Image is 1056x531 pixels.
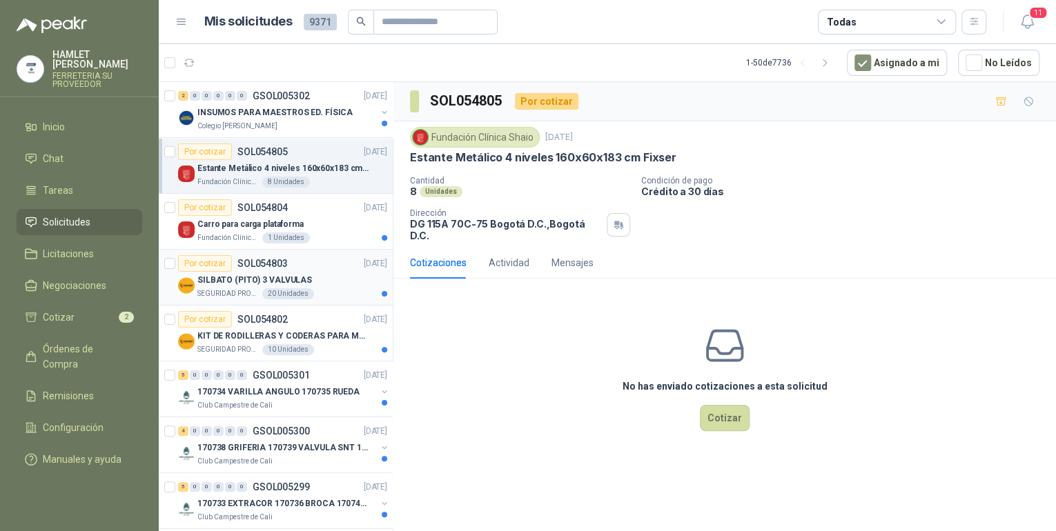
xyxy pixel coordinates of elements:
[1028,6,1048,19] span: 11
[364,257,387,270] p: [DATE]
[119,312,134,323] span: 2
[262,288,314,299] div: 20 Unidades
[515,93,578,110] div: Por cotizar
[364,425,387,438] p: [DATE]
[197,218,304,231] p: Carro para carga plataforma
[356,17,366,26] span: search
[225,370,235,380] div: 0
[641,176,1050,186] p: Condición de pago
[197,177,260,188] p: Fundación Clínica Shaio
[17,414,142,441] a: Configuración
[43,388,94,403] span: Remisiones
[253,91,310,101] p: GSOL005302
[17,56,43,82] img: Company Logo
[159,194,393,250] a: Por cotizarSOL054804[DATE] Company LogoCarro para carga plataformaFundación Clínica Shaio1 Unidades
[17,304,142,330] a: Cotizar2
[178,333,195,350] img: Company Logo
[178,277,195,294] img: Company Logo
[52,50,142,69] p: HAMLET [PERSON_NAME]
[17,272,142,299] a: Negociaciones
[958,50,1039,76] button: No Leídos
[17,336,142,377] a: Órdenes de Compra
[700,405,750,431] button: Cotizar
[178,311,232,328] div: Por cotizar
[410,150,676,165] p: Estante Metálico 4 niveles 160x60x183 cm Fixser
[190,370,200,380] div: 0
[237,259,288,268] p: SOL054803
[197,162,369,175] p: Estante Metálico 4 niveles 160x60x183 cm Fixser
[43,278,106,293] span: Negociaciones
[213,482,224,492] div: 0
[43,310,75,325] span: Cotizar
[178,367,390,411] a: 5 0 0 0 0 0 GSOL005301[DATE] Company Logo170734 VARILLA ANGULO 170735 RUEDAClub Campestre de Cali
[178,91,188,101] div: 2
[178,221,195,238] img: Company Logo
[364,313,387,326] p: [DATE]
[197,441,369,454] p: 170738 GRIFERIA 170739 VALVULA SNT 170742 VALVULA
[202,370,212,380] div: 0
[178,501,195,517] img: Company Logo
[364,481,387,494] p: [DATE]
[197,106,353,119] p: INSUMOS PARA MAESTROS ED. FÍSICA
[178,199,232,216] div: Por cotizar
[237,147,288,157] p: SOL054805
[237,370,247,380] div: 0
[253,426,310,436] p: GSOL005300
[304,14,337,30] span: 9371
[43,341,129,372] span: Órdenes de Compra
[545,131,573,144] p: [DATE]
[847,50,947,76] button: Asignado a mi
[623,379,828,394] h3: No has enviado cotizaciones a esta solicitud
[159,305,393,361] a: Por cotizarSOL054802[DATE] Company LogoKIT DE RODILLERAS Y CODERAS PARA MOTORIZADOSEGURIDAD PROVI...
[197,497,369,510] p: 170733 EXTRACOR 170736 BROCA 170743 PORTACAND
[410,127,540,148] div: Fundación Clínica Shaio
[410,208,601,218] p: Dirección
[430,90,504,112] h3: SOL054805
[43,151,63,166] span: Chat
[262,232,310,243] div: 1 Unidades
[197,512,273,523] p: Club Campestre de Cali
[178,88,390,132] a: 2 0 0 0 0 0 GSOL005302[DATE] Company LogoINSUMOS PARA MAESTROS ED. FÍSICAColegio [PERSON_NAME]
[178,426,188,436] div: 4
[420,186,462,197] div: Unidades
[190,91,200,101] div: 0
[178,389,195,405] img: Company Logo
[197,400,273,411] p: Club Campestre de Cali
[178,423,390,467] a: 4 0 0 0 0 0 GSOL005300[DATE] Company Logo170738 GRIFERIA 170739 VALVULA SNT 170742 VALVULAClub Ca...
[364,369,387,382] p: [DATE]
[159,138,393,194] a: Por cotizarSOL054805[DATE] Company LogoEstante Metálico 4 niveles 160x60x183 cm FixserFundación C...
[827,14,856,30] div: Todas
[197,330,369,343] p: KIT DE RODILLERAS Y CODERAS PARA MOTORIZADO
[17,177,142,203] a: Tareas
[262,177,310,188] div: 8 Unidades
[43,420,104,435] span: Configuración
[178,143,232,160] div: Por cotizar
[237,91,247,101] div: 0
[237,314,288,324] p: SOL054802
[202,91,212,101] div: 0
[262,344,314,355] div: 10 Unidades
[43,452,121,467] span: Manuales y ayuda
[413,130,428,145] img: Company Logo
[17,146,142,172] a: Chat
[178,166,195,182] img: Company Logo
[52,72,142,88] p: FERRETERIA SU PROVEEDOR
[364,90,387,103] p: [DATE]
[17,17,87,33] img: Logo peakr
[197,385,360,399] p: 170734 VARILLA ANGULO 170735 RUEDA
[17,446,142,472] a: Manuales y ayuda
[410,218,601,241] p: DG 115A 70C-75 Bogotá D.C. , Bogotá D.C.
[213,91,224,101] div: 0
[202,482,212,492] div: 0
[225,91,235,101] div: 0
[17,209,142,235] a: Solicitudes
[202,426,212,436] div: 0
[17,241,142,267] a: Licitaciones
[746,52,836,74] div: 1 - 50 de 7736
[410,255,467,270] div: Cotizaciones
[178,110,195,126] img: Company Logo
[410,186,417,197] p: 8
[159,250,393,305] a: Por cotizarSOL054803[DATE] Company LogoSILBATO (PITO) 3 VALVULASSEGURIDAD PROVISER LTDA20 Unidades
[178,370,188,380] div: 5
[225,426,235,436] div: 0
